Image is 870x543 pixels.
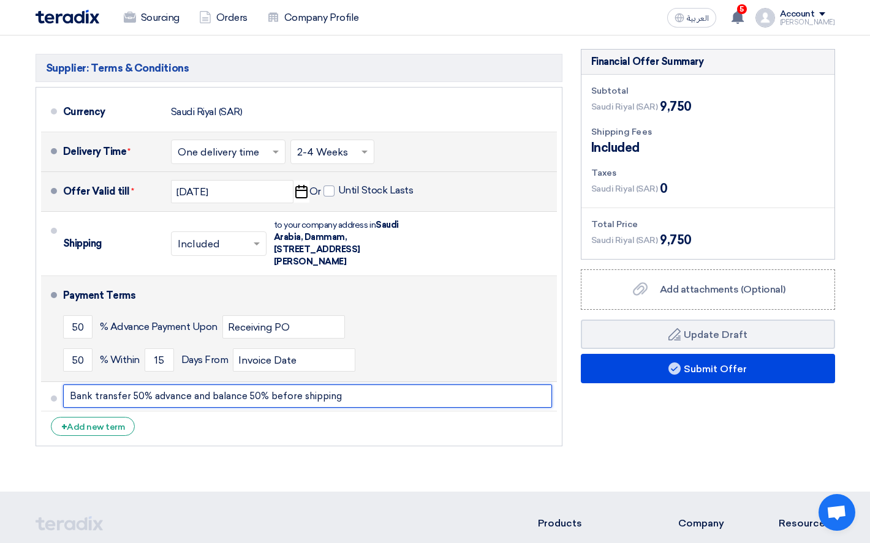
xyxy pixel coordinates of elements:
div: to your company address in [274,219,409,268]
span: Or [309,185,321,198]
div: Payment Terms [63,281,542,310]
div: Taxes [591,167,825,179]
input: payment-term-2 [233,348,355,372]
li: Resources [779,516,835,531]
input: Add your term here... [63,384,552,408]
div: Saudi Riyal (SAR) [171,100,243,124]
div: [PERSON_NAME] [780,19,835,26]
span: Saudi Riyal (SAR) [591,234,658,247]
li: Products [538,516,641,531]
span: Days From [181,354,229,366]
span: 5 [737,4,747,14]
a: Sourcing [114,4,189,31]
span: Saudi Riyal (SAR) [591,182,658,195]
a: Company Profile [257,4,369,31]
span: 0 [660,179,668,198]
div: Financial Offer Summary [591,54,704,69]
input: payment-term-1 [63,315,93,339]
div: 开放式聊天 [819,494,855,531]
span: Saudi Riyal (SAR) [591,100,658,113]
div: Shipping [63,229,161,258]
div: Total Price [591,218,825,231]
div: Shipping Fees [591,125,825,138]
button: العربية [667,8,716,28]
div: Currency [63,97,161,127]
h5: Supplier: Terms & Conditions [36,54,562,82]
img: Teradix logo [36,10,99,24]
input: payment-term-2 [222,315,345,339]
span: Add attachments (Optional) [660,283,785,295]
input: yyyy-mm-dd [171,180,293,203]
span: 9,750 [660,231,692,249]
span: Saudi Arabia, Dammam, [STREET_ADDRESS][PERSON_NAME] [274,220,399,267]
div: Account [780,9,815,20]
label: Until Stock Lasts [323,184,414,197]
span: العربية [687,14,709,23]
button: Update Draft [581,320,835,349]
a: Orders [189,4,257,31]
span: + [61,421,67,433]
span: % Within [100,354,140,366]
img: profile_test.png [755,8,775,28]
button: Submit Offer [581,354,835,383]
span: Included [591,138,640,157]
span: % Advance Payment Upon [100,321,217,333]
input: payment-term-2 [63,348,93,372]
div: Offer Valid till [63,177,161,206]
span: 9,750 [660,97,692,116]
div: Delivery Time [63,137,161,167]
input: payment-term-2 [145,348,174,372]
div: Add new term [51,417,135,436]
div: Subtotal [591,84,825,97]
li: Company [678,516,742,531]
